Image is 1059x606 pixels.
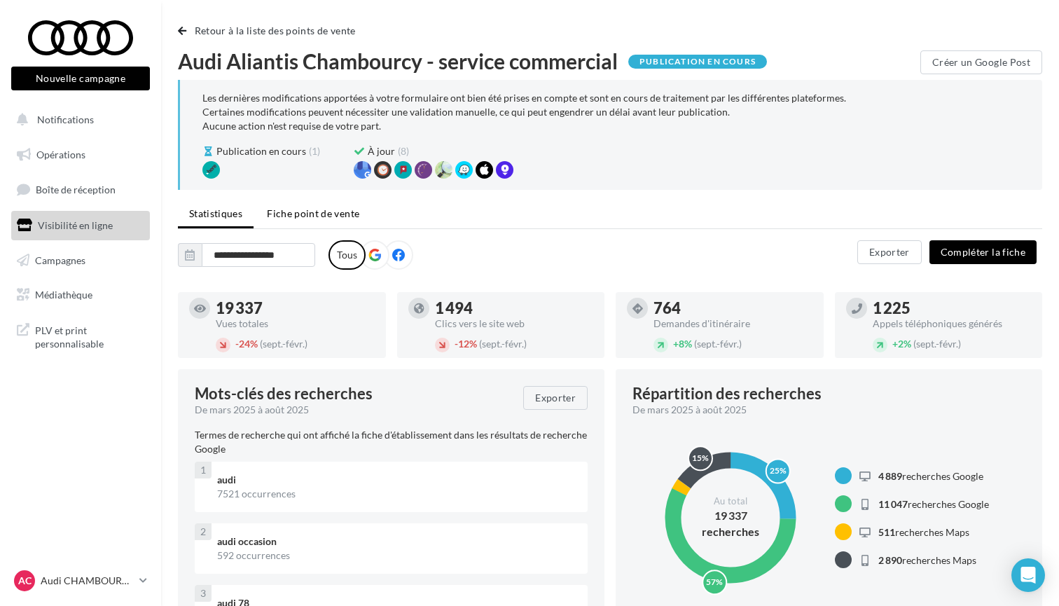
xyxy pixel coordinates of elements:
[36,149,85,160] span: Opérations
[878,498,908,510] span: 11 047
[857,240,922,264] button: Exporter
[8,246,153,275] a: Campagnes
[235,338,239,350] span: -
[36,184,116,195] span: Boîte de réception
[217,473,576,487] div: audi
[368,144,395,158] span: À jour
[41,574,134,588] p: Audi CHAMBOURCY
[892,338,911,350] span: 2%
[878,554,902,566] span: 2 890
[195,428,588,456] p: Termes de recherche qui ont affiché la fiche d'établissement dans les résultats de recherche Google
[178,50,618,71] span: Audi Aliantis Chambourcy - service commercial
[873,301,1032,316] div: 1 225
[398,144,409,158] span: (8)
[35,321,144,351] span: PLV et print personnalisable
[8,174,153,205] a: Boîte de réception
[878,470,902,482] span: 4 889
[35,289,92,301] span: Médiathèque
[195,462,212,478] div: 1
[479,338,527,350] span: (sept.-févr.)
[195,523,212,540] div: 2
[260,338,307,350] span: (sept.-févr.)
[878,526,969,538] span: recherches Maps
[309,144,320,158] span: (1)
[913,338,961,350] span: (sept.-févr.)
[217,487,576,501] div: 7521 occurrences
[892,338,898,350] span: +
[878,470,983,482] span: recherches Google
[217,549,576,563] div: 592 occurrences
[195,386,373,401] span: Mots-clés des recherches
[632,403,1014,417] div: De mars 2025 à août 2025
[455,338,477,350] span: 12%
[37,113,94,125] span: Notifications
[435,319,594,329] div: Clics vers le site web
[1011,558,1045,592] div: Open Intercom Messenger
[11,67,150,90] button: Nouvelle campagne
[929,240,1037,264] button: Compléter la fiche
[435,301,594,316] div: 1 494
[878,554,976,566] span: recherches Maps
[38,219,113,231] span: Visibilité en ligne
[8,105,147,135] button: Notifications
[632,386,822,401] div: Répartition des recherches
[8,211,153,240] a: Visibilité en ligne
[8,315,153,357] a: PLV et print personnalisable
[178,22,361,39] button: Retour à la liste des points de vente
[11,567,150,594] a: AC Audi CHAMBOURCY
[328,240,366,270] label: Tous
[523,386,588,410] button: Exporter
[195,25,356,36] span: Retour à la liste des points de vente
[216,144,306,158] span: Publication en cours
[673,338,679,350] span: +
[267,207,359,219] span: Fiche point de vente
[216,301,375,316] div: 19 337
[35,254,85,266] span: Campagnes
[878,498,989,510] span: recherches Google
[235,338,258,350] span: 24%
[924,245,1042,257] a: Compléter la fiche
[202,91,1020,133] div: Les dernières modifications apportées à votre formulaire ont bien été prises en compte et sont en...
[920,50,1042,74] button: Créer un Google Post
[694,338,742,350] span: (sept.-févr.)
[216,319,375,329] div: Vues totales
[653,319,812,329] div: Demandes d'itinéraire
[653,301,812,316] div: 764
[195,585,212,602] div: 3
[673,338,692,350] span: 8%
[18,574,32,588] span: AC
[628,55,767,69] div: Publication en cours
[8,140,153,170] a: Opérations
[873,319,1032,329] div: Appels téléphoniques générés
[195,403,512,417] div: De mars 2025 à août 2025
[217,535,576,549] div: audi occasion
[878,526,895,538] span: 511
[8,280,153,310] a: Médiathèque
[455,338,458,350] span: -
